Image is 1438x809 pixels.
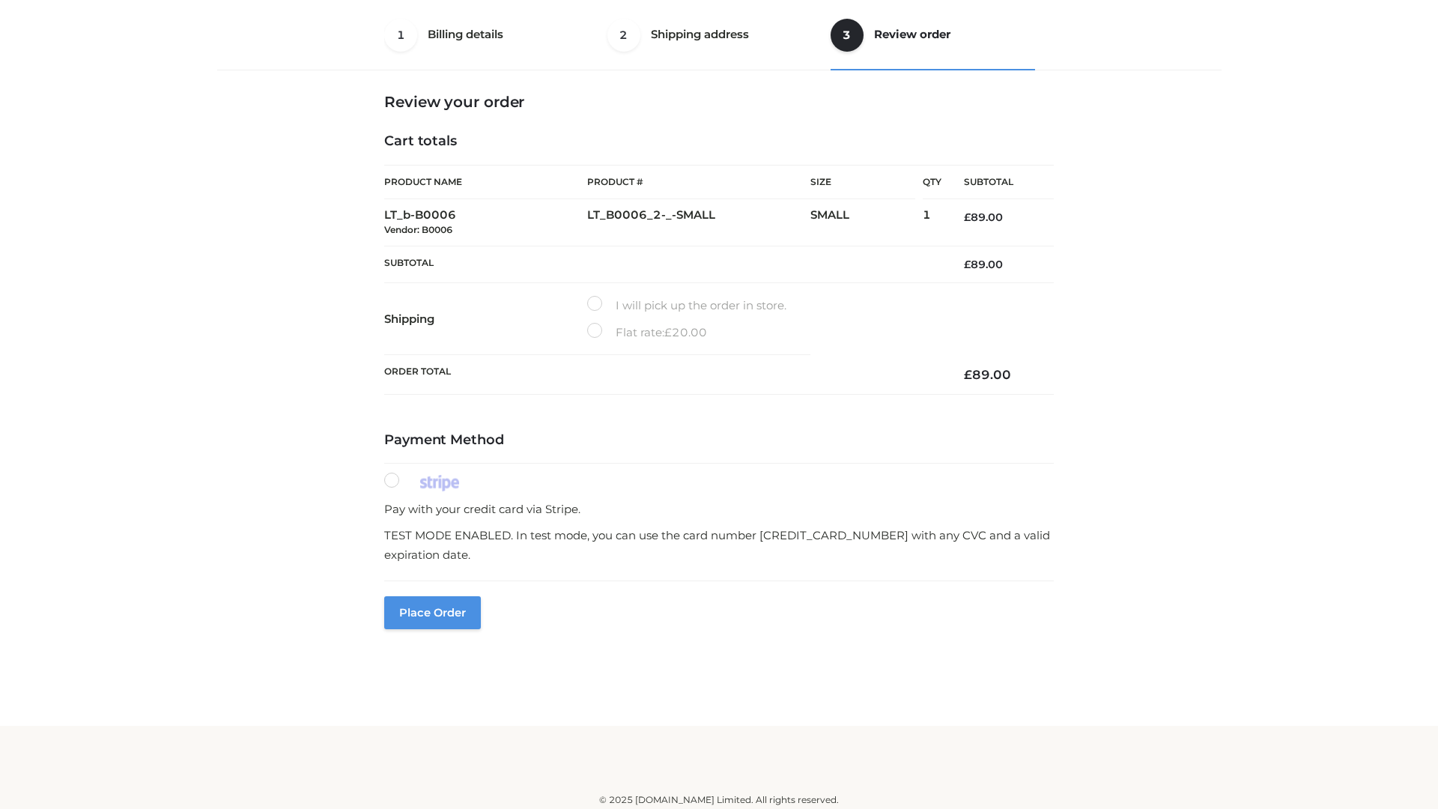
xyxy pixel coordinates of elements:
h3: Review your order [384,93,1054,111]
p: TEST MODE ENABLED. In test mode, you can use the card number [CREDIT_CARD_NUMBER] with any CVC an... [384,526,1054,564]
h4: Cart totals [384,133,1054,150]
th: Product Name [384,165,587,199]
bdi: 89.00 [964,258,1003,271]
bdi: 89.00 [964,367,1011,382]
span: £ [964,258,971,271]
bdi: 89.00 [964,210,1003,224]
span: £ [964,367,972,382]
th: Subtotal [941,166,1054,199]
th: Subtotal [384,246,941,282]
th: Qty [923,165,941,199]
span: £ [964,210,971,224]
div: © 2025 [DOMAIN_NAME] Limited. All rights reserved. [222,793,1216,808]
td: LT_b-B0006 [384,199,587,246]
bdi: 20.00 [664,325,707,339]
td: 1 [923,199,941,246]
small: Vendor: B0006 [384,224,452,235]
th: Product # [587,165,810,199]
h4: Payment Method [384,432,1054,449]
th: Shipping [384,283,587,355]
th: Size [810,166,915,199]
label: I will pick up the order in store. [587,296,786,315]
th: Order Total [384,355,941,395]
span: £ [664,325,672,339]
label: Flat rate: [587,323,707,342]
td: SMALL [810,199,923,246]
button: Place order [384,596,481,629]
td: LT_B0006_2-_-SMALL [587,199,810,246]
p: Pay with your credit card via Stripe. [384,500,1054,519]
